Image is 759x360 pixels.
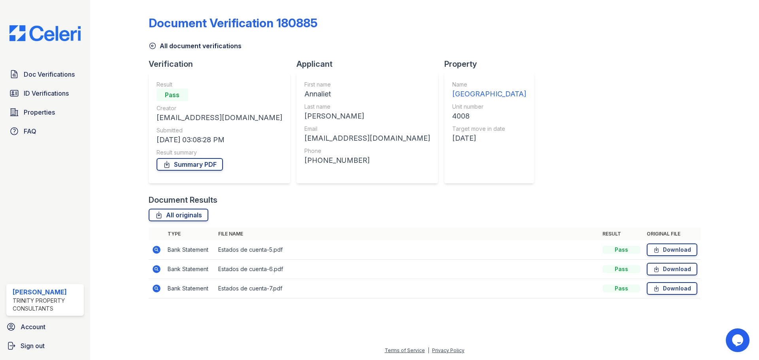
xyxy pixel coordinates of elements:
a: All originals [149,209,208,221]
div: [PERSON_NAME] [13,287,81,297]
a: Doc Verifications [6,66,84,82]
a: Name [GEOGRAPHIC_DATA] [452,81,526,100]
a: Account [3,319,87,335]
img: CE_Logo_Blue-a8612792a0a2168367f1c8372b55b34899dd931a85d93a1a3d3e32e68fde9ad4.png [3,25,87,41]
div: Pass [602,265,640,273]
div: Result summary [157,149,282,156]
div: Name [452,81,526,89]
div: Document Results [149,194,217,205]
a: All document verifications [149,41,242,51]
div: [DATE] 03:08:28 PM [157,134,282,145]
td: Estados de cuenta-6.pdf [215,260,599,279]
div: Target move in date [452,125,526,133]
a: ID Verifications [6,85,84,101]
div: [DATE] [452,133,526,144]
th: Original file [644,228,700,240]
div: Pass [157,89,188,101]
a: Download [647,243,697,256]
div: Pass [602,285,640,292]
a: Privacy Policy [432,347,464,353]
th: Type [164,228,215,240]
div: Property [444,58,540,70]
div: Applicant [296,58,444,70]
span: FAQ [24,126,36,136]
div: Unit number [452,103,526,111]
span: ID Verifications [24,89,69,98]
span: Account [21,322,45,332]
div: Creator [157,104,282,112]
th: File name [215,228,599,240]
div: Pass [602,246,640,254]
span: Doc Verifications [24,70,75,79]
div: Submitted [157,126,282,134]
div: Verification [149,58,296,70]
div: Annaliet [304,89,430,100]
a: Terms of Service [385,347,425,353]
a: Download [647,282,697,295]
div: First name [304,81,430,89]
div: Email [304,125,430,133]
td: Estados de cuenta-5.pdf [215,240,599,260]
div: 4008 [452,111,526,122]
th: Result [599,228,644,240]
iframe: chat widget [726,328,751,352]
td: Estados de cuenta-7.pdf [215,279,599,298]
a: Summary PDF [157,158,223,171]
td: Bank Statement [164,260,215,279]
div: Trinity Property Consultants [13,297,81,313]
a: Sign out [3,338,87,354]
td: Bank Statement [164,240,215,260]
div: | [428,347,429,353]
div: [EMAIL_ADDRESS][DOMAIN_NAME] [304,133,430,144]
a: Properties [6,104,84,120]
div: Phone [304,147,430,155]
div: Document Verification 180885 [149,16,317,30]
div: Last name [304,103,430,111]
div: [GEOGRAPHIC_DATA] [452,89,526,100]
a: FAQ [6,123,84,139]
span: Sign out [21,341,45,351]
a: Download [647,263,697,275]
td: Bank Statement [164,279,215,298]
span: Properties [24,107,55,117]
div: Result [157,81,282,89]
div: [PERSON_NAME] [304,111,430,122]
div: [EMAIL_ADDRESS][DOMAIN_NAME] [157,112,282,123]
div: [PHONE_NUMBER] [304,155,430,166]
